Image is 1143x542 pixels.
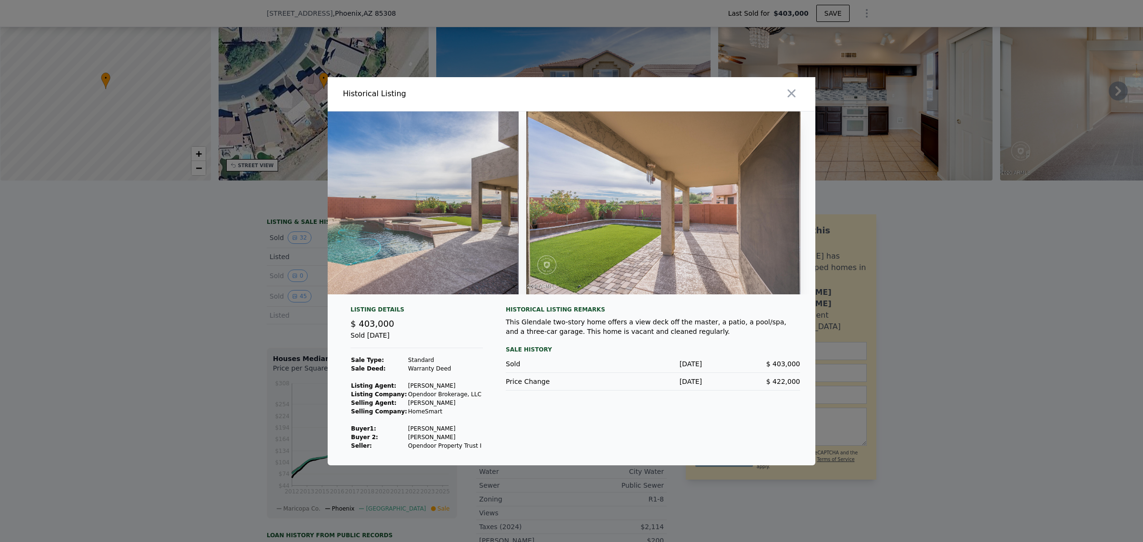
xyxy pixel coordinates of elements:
div: Historical Listing remarks [506,306,800,313]
td: Opendoor Property Trust I [408,442,482,450]
div: Historical Listing [343,88,568,100]
strong: Listing Agent: [351,382,396,389]
div: Sale History [506,344,800,355]
img: Property Img [245,111,519,294]
td: Standard [408,356,482,364]
td: [PERSON_NAME] [408,381,482,390]
div: This Glendale two-story home offers a view deck off the master, a patio, a pool/spa, and a three-... [506,317,800,336]
td: [PERSON_NAME] [408,424,482,433]
strong: Sale Type: [351,357,384,363]
strong: Buyer 1 : [351,425,376,432]
span: $ 422,000 [766,378,800,385]
img: Property Img [526,111,801,294]
strong: Selling Agent: [351,400,397,406]
td: [PERSON_NAME] [408,433,482,442]
td: HomeSmart [408,407,482,416]
span: $ 403,000 [351,319,394,329]
span: $ 403,000 [766,360,800,368]
div: Price Change [506,377,604,386]
strong: Seller : [351,442,372,449]
div: Sold [DATE] [351,331,483,348]
div: Sold [506,359,604,369]
strong: Buyer 2: [351,434,378,441]
td: Opendoor Brokerage, LLC [408,390,482,399]
strong: Selling Company: [351,408,407,415]
strong: Listing Company: [351,391,407,398]
div: [DATE] [604,377,702,386]
div: Listing Details [351,306,483,317]
div: [DATE] [604,359,702,369]
td: Warranty Deed [408,364,482,373]
strong: Sale Deed: [351,365,386,372]
td: [PERSON_NAME] [408,399,482,407]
